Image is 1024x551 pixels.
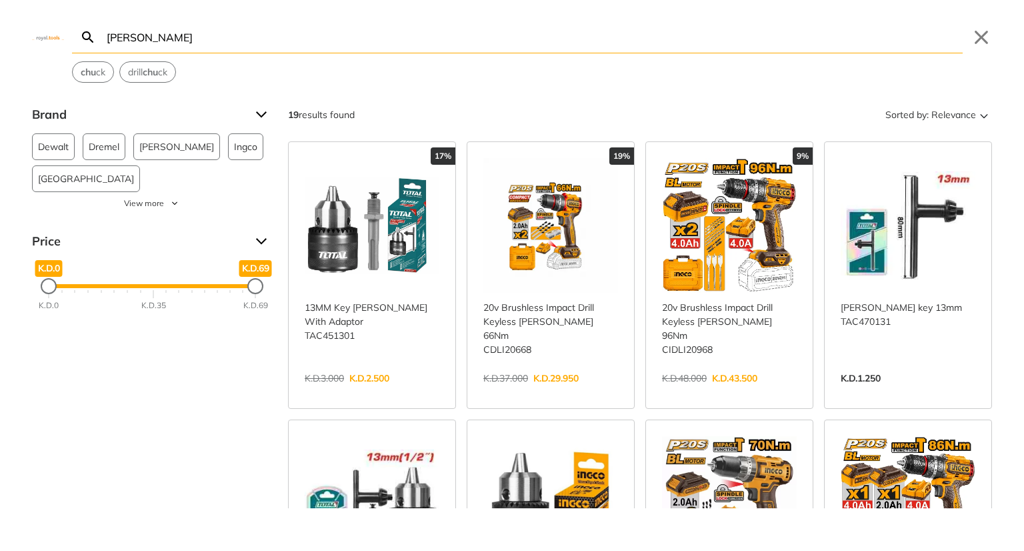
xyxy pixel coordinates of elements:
span: Dewalt [38,134,69,159]
button: Dremel [83,133,125,160]
strong: chu [143,66,158,78]
div: Suggestion: chuck [72,61,114,83]
span: drill ck [128,65,167,79]
span: Ingco [234,134,257,159]
span: [GEOGRAPHIC_DATA] [38,166,134,191]
div: 19% [609,147,634,165]
div: Suggestion: drill chuck [119,61,176,83]
div: K.D.0 [39,300,59,312]
span: Price [32,231,245,252]
button: Ingco [228,133,263,160]
span: [PERSON_NAME] [139,134,214,159]
span: Dremel [89,134,119,159]
span: ck [81,65,105,79]
div: K.D.69 [243,300,268,312]
input: Search… [104,21,963,53]
svg: Sort [976,107,992,123]
div: Maximum Price [247,278,263,294]
div: results found [288,104,355,125]
button: Sorted by:Relevance Sort [883,104,992,125]
svg: Search [80,29,96,45]
button: Close [971,27,992,48]
strong: 19 [288,109,299,121]
strong: chu [81,66,96,78]
button: [PERSON_NAME] [133,133,220,160]
div: 9% [793,147,813,165]
span: Relevance [931,104,976,125]
div: 17% [431,147,455,165]
div: K.D.35 [141,300,166,312]
span: Brand [32,104,245,125]
button: [GEOGRAPHIC_DATA] [32,165,140,192]
div: Minimum Price [41,278,57,294]
button: Select suggestion: drill chuck [120,62,175,82]
button: View more [32,197,272,209]
button: Dewalt [32,133,75,160]
img: Close [32,34,64,40]
span: View more [124,197,164,209]
button: Select suggestion: chuck [73,62,113,82]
